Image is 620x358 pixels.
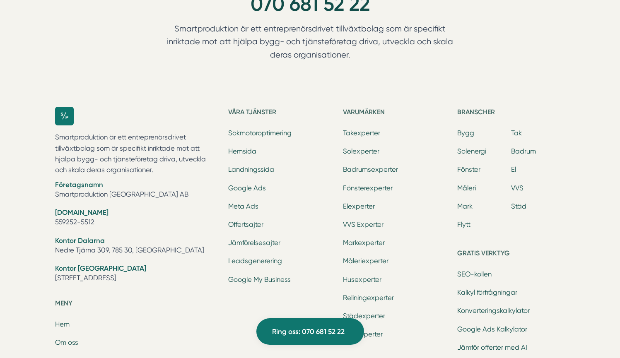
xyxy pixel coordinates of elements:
strong: Kontor [GEOGRAPHIC_DATA] [55,264,146,272]
li: [STREET_ADDRESS] [55,264,219,285]
a: Husexperter [343,276,381,284]
a: Flytt [457,221,470,228]
a: Måleri [457,184,476,192]
a: Reliningexperter [343,294,394,302]
a: Takexperter [343,129,380,137]
a: VVS [511,184,524,192]
h5: Gratis verktyg [457,248,565,261]
a: Städ [511,202,526,210]
li: Smartproduktion [GEOGRAPHIC_DATA] AB [55,180,219,201]
a: Solexperter [343,147,379,155]
a: Måleriexperter [343,257,388,265]
h5: Våra tjänster [228,107,336,120]
a: Elexperter [343,202,375,210]
a: Hem [55,320,70,328]
span: Ring oss: 070 681 52 22 [272,326,345,337]
a: Konverteringskalkylator [457,307,530,315]
p: Smartproduktion är ett entreprenörsdrivet tillväxtbolag som är specifikt inriktade mot att hjälpa... [151,22,469,65]
a: Offertsajter [228,221,263,228]
a: Hemsida [228,147,256,155]
a: Badrumsexperter [343,166,398,173]
a: Jämför offerter med AI [457,344,527,351]
li: Nedre Tjärna 309, 785 30, [GEOGRAPHIC_DATA] [55,236,219,257]
a: Fönsterexperter [343,184,393,192]
a: Solenergi [457,147,486,155]
h5: Meny [55,298,219,311]
a: VVS Experter [343,221,384,228]
h5: Branscher [457,107,565,120]
a: Landningssida [228,166,274,173]
a: Ring oss: 070 681 52 22 [256,318,364,345]
a: Badrum [511,147,536,155]
a: Google Ads [228,184,266,192]
a: Jämförelsesajter [228,239,280,247]
a: Meta Ads [228,202,258,210]
a: Om oss [55,339,78,346]
a: Sökmotoroptimering [228,129,292,137]
strong: Företagsnamn [55,180,103,189]
p: Smartproduktion är ett entreprenörsdrivet tillväxtbolag som är specifikt inriktade mot att hjälpa... [55,132,219,176]
a: Google My Business [228,276,291,284]
a: Kalkyl förfrågningar [457,288,517,296]
a: Bygg [457,129,474,137]
strong: Kontor Dalarna [55,236,105,245]
h5: Varumärken [343,107,451,120]
a: Leadsgenerering [228,257,282,265]
a: Mark [457,202,473,210]
a: SEO-kollen [457,270,492,278]
a: Fönster [457,166,480,173]
a: Tak [511,129,522,137]
li: 559252-5512 [55,208,219,229]
a: Markexperter [343,239,385,247]
a: Google Ads Kalkylator [457,325,527,333]
a: Städexperter [343,312,385,320]
strong: [DOMAIN_NAME] [55,208,109,216]
a: El [511,166,516,173]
